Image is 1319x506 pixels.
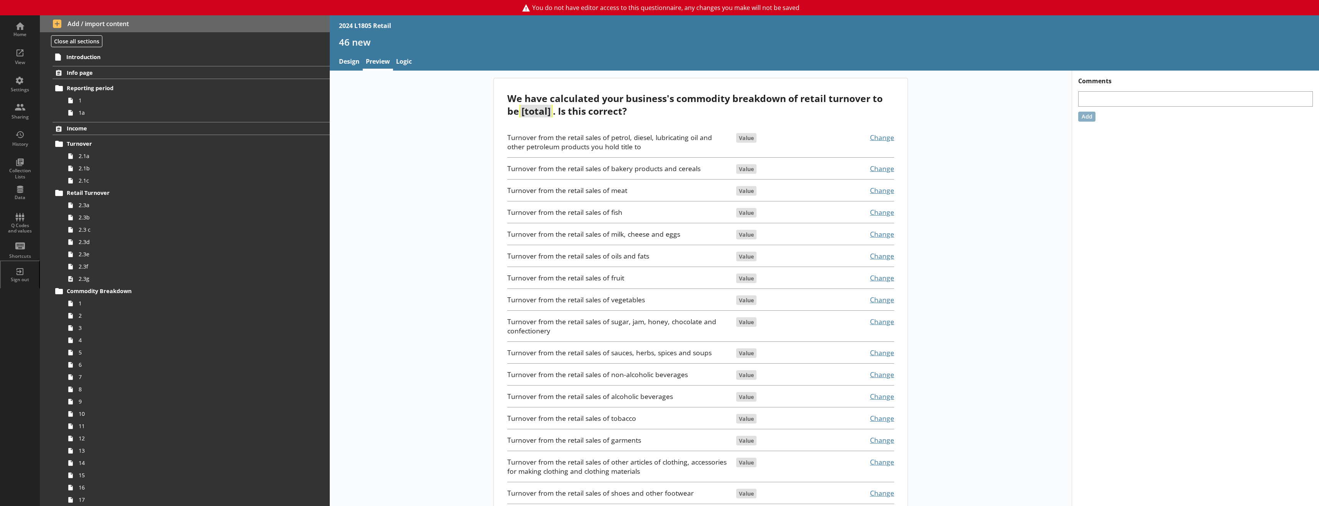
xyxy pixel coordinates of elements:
[64,236,330,248] a: 2.3d
[53,138,330,150] a: Turnover
[833,435,894,445] div: Change
[736,370,757,380] div: Value
[363,54,393,71] a: Preview
[736,317,757,327] div: Value
[64,260,330,273] a: 2.3f
[64,371,330,383] a: 7
[67,189,270,196] span: Retail Turnover
[79,471,273,479] span: 15
[64,432,330,445] a: 12
[79,263,273,270] span: 2.3f
[53,187,330,199] a: Retail Turnover
[64,162,330,175] a: 2.1b
[507,273,730,282] div: Turnover from the retail sales of fruit
[53,82,330,94] a: Reporting period
[507,295,730,304] div: Turnover from the retail sales of vegetables
[64,494,330,506] a: 17
[79,251,273,258] span: 2.3e
[833,317,894,326] div: Change
[64,150,330,162] a: 2.1a
[7,31,33,38] div: Home
[64,297,330,310] a: 1
[64,445,330,457] a: 13
[64,359,330,371] a: 6
[56,138,330,187] li: Turnover2.1a2.1b2.1c
[507,208,730,217] div: Turnover from the retail sales of fish
[7,253,33,259] div: Shortcuts
[53,20,317,28] span: Add / import content
[67,287,270,295] span: Commodity Breakdown
[79,422,273,430] span: 11
[507,414,730,423] div: Turnover from the retail sales of tobacco
[833,295,894,304] div: Change
[833,273,894,282] div: Change
[507,229,730,239] div: Turnover from the retail sales of milk, cheese and eggs
[64,199,330,211] a: 2.3a
[79,336,273,344] span: 4
[64,273,330,285] a: 2.3g
[736,348,757,358] div: Value
[507,488,730,498] div: Turnover from the retail sales of shoes and other footwear
[64,469,330,481] a: 15
[507,92,894,117] div: We have calculated your business's commodity breakdown of retail turnover to be . Is this correct?
[79,435,273,442] span: 12
[64,457,330,469] a: 14
[7,168,33,180] div: Collection Lists
[507,370,730,379] div: Turnover from the retail sales of non-alcoholic beverages
[736,295,757,305] div: Value
[833,251,894,260] div: Change
[833,208,894,217] div: Change
[79,312,273,319] span: 2
[64,408,330,420] a: 10
[736,436,757,445] div: Value
[336,54,363,71] a: Design
[79,300,273,307] span: 1
[79,398,273,405] span: 9
[79,324,273,331] span: 3
[736,133,757,143] div: Value
[67,69,270,76] span: Info page
[833,414,894,423] div: Change
[79,152,273,160] span: 2.1a
[79,373,273,381] span: 7
[79,361,273,368] span: 6
[833,488,894,498] div: Change
[53,285,330,297] a: Commodity Breakdown
[7,223,33,234] div: Q Codes and values
[64,175,330,187] a: 2.1c
[507,457,730,476] div: Turnover from the retail sales of other articles of clothing, accessories for making clothing and...
[507,348,730,357] div: Turnover from the retail sales of sauces, herbs, spices and soups
[507,133,730,151] div: Turnover from the retail sales of petrol, diesel, lubricating oil and other petroleum products yo...
[7,59,33,66] div: View
[520,105,552,117] span: [total]
[833,370,894,379] div: Change
[79,226,273,233] span: 2.3 c
[79,177,273,184] span: 2.1c
[64,211,330,224] a: 2.3b
[833,133,894,142] div: Change
[64,481,330,494] a: 16
[79,97,273,104] span: 1
[79,496,273,503] span: 17
[736,414,757,424] div: Value
[339,21,391,30] div: 2024 L1805 Retail
[736,274,757,283] div: Value
[736,489,757,498] div: Value
[833,457,894,466] div: Change
[833,392,894,401] div: Change
[393,54,415,71] a: Logic
[507,392,730,401] div: Turnover from the retail sales of alcoholic beverages
[736,208,757,218] div: Value
[64,346,330,359] a: 5
[736,252,757,261] div: Value
[56,82,330,119] li: Reporting period11a
[736,164,757,174] div: Value
[64,334,330,346] a: 4
[67,140,270,147] span: Turnover
[736,458,757,467] div: Value
[833,348,894,357] div: Change
[1072,71,1319,85] h1: Comments
[64,420,330,432] a: 11
[736,186,757,196] div: Value
[79,238,273,246] span: 2.3d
